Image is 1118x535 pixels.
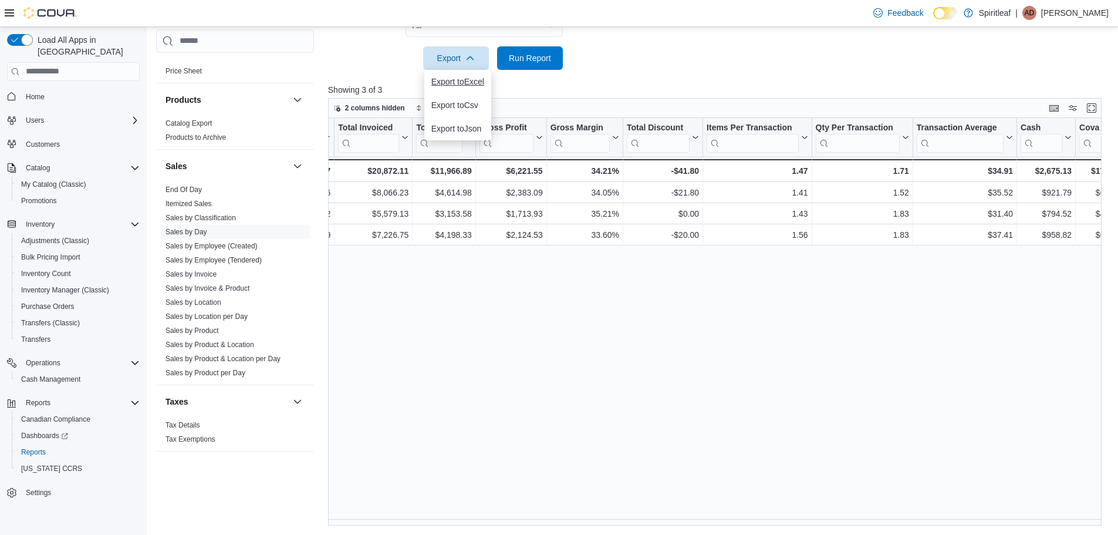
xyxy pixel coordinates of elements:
span: Catalog Export [165,119,212,128]
div: $31.40 [917,207,1013,221]
div: $4,614.98 [416,186,471,200]
span: Dashboards [21,431,68,440]
div: Gross Profit [479,122,533,152]
a: Customers [21,137,65,152]
span: Catalog [26,163,50,173]
span: Bulk Pricing Import [16,250,140,264]
button: Gross Margin [550,122,619,152]
p: Spiritleaf [979,6,1011,20]
button: Inventory Count [12,265,144,282]
div: $711.62 [279,207,330,221]
button: Adjustments (Classic) [12,233,144,249]
span: Transfers [16,332,140,346]
span: Promotions [21,196,57,206]
a: Inventory Count [16,267,76,281]
div: Total Invoiced [338,122,399,152]
a: Sales by Invoice [165,270,217,278]
a: Feedback [869,1,928,25]
div: 34.21% [550,164,619,178]
a: Tax Details [165,421,200,429]
a: Reports [16,445,50,459]
div: $20,872.11 [338,164,408,178]
span: Sales by Invoice & Product [165,284,249,293]
button: Pricing [291,41,305,55]
a: Sales by Product & Location [165,341,254,349]
a: Sales by Employee (Created) [165,242,258,250]
button: 2 columns hidden [329,101,410,115]
div: Total Discount [627,122,690,133]
span: Adjustments (Classic) [16,234,140,248]
div: $4,198.33 [416,228,471,242]
button: Transaction Average [917,122,1013,152]
button: Total Cost [416,122,471,152]
div: Gross Margin [550,122,609,133]
p: Showing 3 of 3 [328,84,1110,96]
span: Inventory [26,220,55,229]
button: Gross Profit [479,122,543,152]
span: Users [26,116,44,125]
button: Display options [1066,101,1080,115]
span: Run Report [509,52,551,64]
div: Qty Per Transaction [815,122,899,152]
span: Customers [26,140,60,149]
a: Itemized Sales [165,200,212,208]
button: Inventory Manager (Classic) [12,282,144,298]
button: Export toCsv [424,93,491,117]
a: Transfers (Classic) [16,316,85,330]
div: $958.82 [1021,228,1072,242]
a: Catalog Export [165,119,212,127]
span: Sales by Location [165,298,221,307]
span: Home [26,92,45,102]
a: Dashboards [16,429,73,443]
div: $34.91 [917,164,1013,178]
button: Users [21,113,49,127]
a: Settings [21,486,56,500]
a: Sales by Employee (Tendered) [165,256,262,264]
div: $2,683.67 [279,164,330,178]
a: My Catalog (Classic) [16,177,91,191]
div: -$41.80 [627,164,699,178]
div: Angela D [1022,6,1036,20]
span: 2 columns hidden [345,103,405,113]
div: 1.83 [815,207,908,221]
span: Inventory Count [21,269,71,278]
span: Catalog [21,161,140,175]
a: Sales by Day [165,228,207,236]
button: Transfers [12,331,144,348]
span: Operations [26,358,60,368]
button: Run Report [497,46,563,70]
span: Users [21,113,140,127]
button: Keyboard shortcuts [1047,101,1061,115]
button: Transfers (Classic) [12,315,144,331]
div: 1.41 [707,186,808,200]
button: Export toExcel [424,70,491,93]
button: Inventory [2,216,144,233]
div: Items Per Transaction [707,122,799,152]
a: Sales by Product [165,327,219,335]
div: $1,068.16 [279,186,330,200]
a: [US_STATE] CCRS [16,462,87,476]
a: Tax Exemptions [165,435,215,443]
span: Reports [26,398,50,408]
button: My Catalog (Classic) [12,176,144,193]
a: Sales by Invoice & Product [165,284,249,292]
button: Taxes [165,396,288,408]
button: Sales [165,160,288,172]
div: 1.71 [815,164,908,178]
button: Qty Per Transaction [815,122,908,152]
div: Sales [156,183,314,385]
button: Reports [21,396,55,410]
a: Promotions [16,194,62,208]
div: $1,713.93 [479,207,543,221]
span: Washington CCRS [16,462,140,476]
span: Reports [16,445,140,459]
span: Reports [21,447,46,457]
span: Sales by Day [165,227,207,237]
span: Purchase Orders [16,300,140,314]
button: [US_STATE] CCRS [12,460,144,477]
a: Sales by Product & Location per Day [165,355,281,363]
div: Taxes [156,418,314,451]
span: Cash Management [16,372,140,386]
button: Home [2,88,144,105]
